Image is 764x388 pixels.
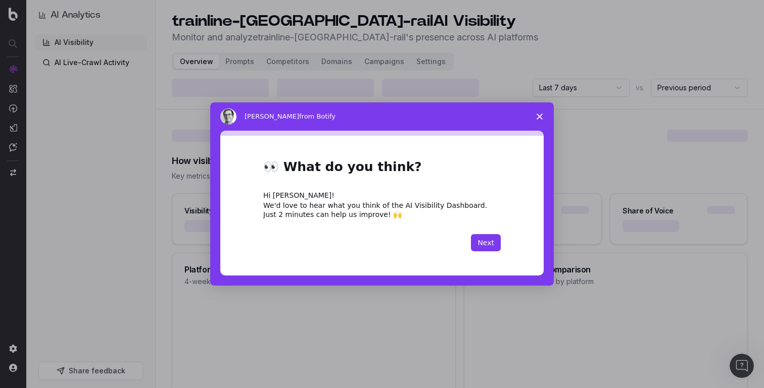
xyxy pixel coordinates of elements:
[245,113,299,120] span: [PERSON_NAME]
[526,102,554,131] span: Close survey
[220,108,236,125] img: Profile image for Matthieu
[263,201,501,219] div: We'd love to hear what you think of the AI Visibility Dashboard. Just 2 minutes can help us impro...
[471,234,501,251] button: Next
[263,191,501,201] div: Hi [PERSON_NAME]!
[263,160,501,181] h1: 👀 What do you think?
[299,113,336,120] span: from Botify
